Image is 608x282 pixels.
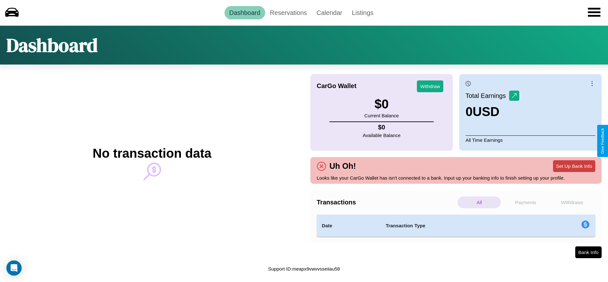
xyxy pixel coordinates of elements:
[317,174,595,182] p: Looks like your CarGo Wallet has isn't connected to a bank. Input up your banking info to finish ...
[458,196,501,208] p: All
[268,265,340,273] p: Support ID: meapx9vwvvsseiiau58
[364,111,399,120] p: Current Balance
[504,196,547,208] p: Payments
[466,105,519,119] h3: 0 USD
[575,246,602,258] button: Bank Info
[317,199,456,206] h4: Transactions
[225,6,265,19] a: Dashboard
[317,215,595,237] table: simple table
[363,124,401,131] h4: $ 0
[550,196,594,208] p: Withdraws
[364,97,399,111] h3: $ 0
[326,162,359,171] h4: Uh Oh!
[312,6,347,19] a: Calendar
[363,131,401,140] p: Available Balance
[93,146,211,161] h2: No transaction data
[600,128,605,154] div: Give Feedback
[322,222,376,230] h4: Date
[466,90,509,101] p: Total Earnings
[317,82,356,90] h4: CarGo Wallet
[386,222,529,230] h4: Transaction Type
[6,260,22,276] div: Open Intercom Messenger
[6,32,98,58] h1: Dashboard
[466,135,595,144] p: All Time Earnings
[265,6,312,19] a: Reservations
[347,6,378,19] a: Listings
[417,80,443,92] button: Withdraw
[553,160,595,172] button: Set Up Bank Info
